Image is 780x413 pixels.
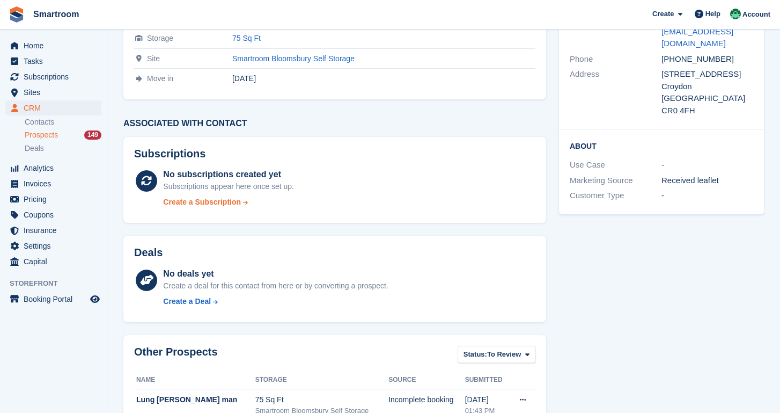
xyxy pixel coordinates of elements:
[25,143,44,154] span: Deals
[5,238,101,253] a: menu
[5,161,101,176] a: menu
[705,9,720,19] span: Help
[661,68,753,81] div: [STREET_ADDRESS]
[24,223,88,238] span: Insurance
[5,192,101,207] a: menu
[661,105,753,117] div: CR0 4FH
[163,197,294,208] a: Create a Subscription
[232,54,355,63] a: Smartroom Bloomsbury Self Storage
[24,69,88,84] span: Subscriptions
[24,54,88,69] span: Tasks
[232,34,261,42] a: 75 Sq Ft
[5,100,101,115] a: menu
[10,278,107,289] span: Storefront
[84,131,101,140] div: 149
[652,9,674,19] span: Create
[24,38,88,53] span: Home
[730,9,741,19] img: Jacob Gabriel
[661,15,733,48] a: [PERSON_NAME][EMAIL_ADDRESS][DOMAIN_NAME]
[25,130,58,140] span: Prospects
[661,92,753,105] div: [GEOGRAPHIC_DATA]
[147,74,173,83] span: Move in
[24,161,88,176] span: Analytics
[388,372,465,389] th: Source
[163,280,388,292] div: Create a deal for this contact from here or by converting a prospect.
[661,175,753,187] div: Received leaflet
[570,13,661,50] div: Email
[5,69,101,84] a: menu
[163,267,388,280] div: No deals yet
[5,54,101,69] a: menu
[232,74,535,83] div: [DATE]
[463,349,487,360] span: Status:
[570,140,753,151] h2: About
[24,207,88,222] span: Coupons
[24,238,88,253] span: Settings
[5,207,101,222] a: menu
[661,81,753,93] div: Croydon
[570,53,661,66] div: Phone
[5,223,101,238] a: menu
[24,100,88,115] span: CRM
[24,192,88,207] span: Pricing
[487,349,521,360] span: To Review
[255,394,388,405] div: 75 Sq Ft
[163,296,211,307] div: Create a Deal
[661,53,753,66] div: [PHONE_NUMBER]
[134,346,218,366] h2: Other Prospects
[5,292,101,307] a: menu
[465,372,509,389] th: Submitted
[89,293,101,306] a: Preview store
[163,168,294,181] div: No subscriptions created yet
[25,143,101,154] a: Deals
[5,176,101,191] a: menu
[458,346,535,364] button: Status: To Review
[570,190,661,202] div: Customer Type
[136,394,255,405] div: Lung [PERSON_NAME] man
[163,181,294,192] div: Subscriptions appear here once set up.
[134,372,255,389] th: Name
[25,117,101,127] a: Contacts
[570,175,661,187] div: Marketing Source
[134,247,163,259] h2: Deals
[255,372,388,389] th: Storage
[147,54,160,63] span: Site
[24,254,88,269] span: Capital
[147,34,173,42] span: Storage
[5,85,101,100] a: menu
[29,5,83,23] a: Smartroom
[465,394,509,405] div: [DATE]
[661,159,753,171] div: -
[25,129,101,141] a: Prospects 149
[24,176,88,191] span: Invoices
[570,159,661,171] div: Use Case
[123,119,546,128] h3: Associated with contact
[570,68,661,117] div: Address
[163,296,388,307] a: Create a Deal
[9,6,25,23] img: stora-icon-8386f47178a22dfd0bd8f6a31ec36ba5ce8667c1dd55bd0f319d3a0aa187defe.svg
[24,85,88,100] span: Sites
[163,197,241,208] div: Create a Subscription
[661,190,753,202] div: -
[5,38,101,53] a: menu
[134,148,535,160] h2: Subscriptions
[5,254,101,269] a: menu
[24,292,88,307] span: Booking Portal
[388,394,465,405] div: Incomplete booking
[742,9,770,20] span: Account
